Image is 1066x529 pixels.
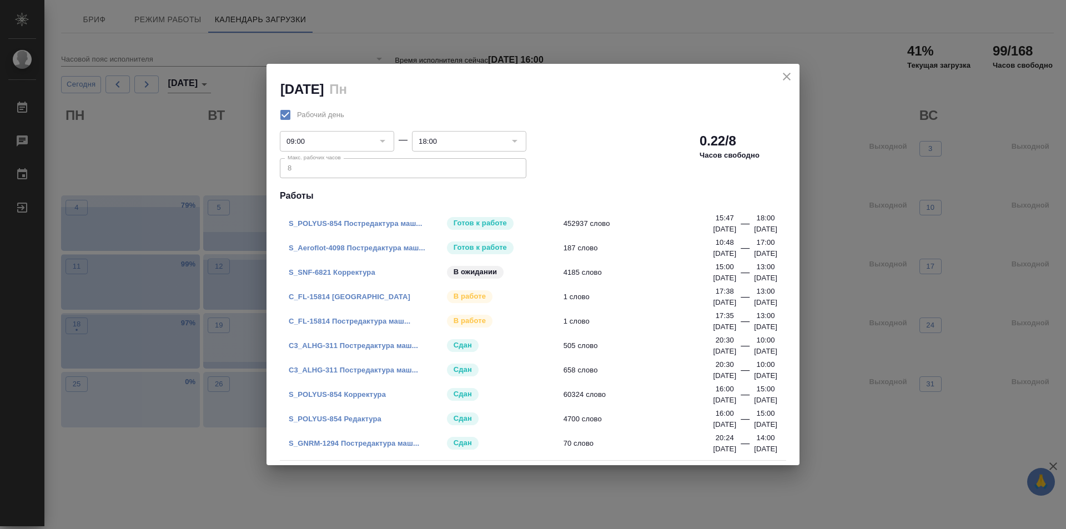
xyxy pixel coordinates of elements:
[754,346,777,357] p: [DATE]
[716,286,734,297] p: 17:38
[754,273,777,284] p: [DATE]
[757,359,775,370] p: 10:00
[741,388,750,406] div: —
[564,218,721,229] span: 452937 слово
[778,68,795,85] button: close
[757,237,775,248] p: 17:00
[716,237,734,248] p: 10:48
[757,432,775,444] p: 14:00
[564,365,721,376] span: 658 слово
[564,291,721,303] span: 1 слово
[289,390,386,399] a: S_POLYUS-854 Корректура
[757,335,775,346] p: 10:00
[754,248,777,259] p: [DATE]
[757,286,775,297] p: 13:00
[741,290,750,308] div: —
[741,412,750,430] div: —
[329,82,346,97] h2: Пн
[757,261,775,273] p: 13:00
[713,346,736,357] p: [DATE]
[716,310,734,321] p: 17:35
[289,366,418,374] a: C3_ALHG-311 Постредактура маш...
[757,384,775,395] p: 15:00
[564,243,721,254] span: 187 слово
[754,224,777,235] p: [DATE]
[289,415,381,423] a: S_POLYUS-854 Редактура
[716,335,734,346] p: 20:30
[754,370,777,381] p: [DATE]
[713,444,736,455] p: [DATE]
[454,291,486,302] p: В работе
[289,268,375,276] a: S_SNF-6821 Корректура
[700,150,760,161] p: Часов свободно
[564,389,721,400] span: 60324 слово
[713,395,736,406] p: [DATE]
[713,273,736,284] p: [DATE]
[716,359,734,370] p: 20:30
[757,408,775,419] p: 15:00
[454,266,497,278] p: В ожидании
[754,419,777,430] p: [DATE]
[289,439,419,447] a: S_GNRM-1294 Постредактура маш...
[289,219,423,228] a: S_POLYUS-854 Постредактура маш...
[454,340,472,351] p: Сдан
[700,132,736,150] h2: 0.22/8
[713,224,736,235] p: [DATE]
[757,213,775,224] p: 18:00
[741,339,750,357] div: —
[757,310,775,321] p: 13:00
[454,437,472,449] p: Сдан
[754,395,777,406] p: [DATE]
[289,244,425,252] a: S_Aeroflot-4098 Постредактура маш...
[713,321,736,332] p: [DATE]
[280,189,786,203] h4: Работы
[289,341,418,350] a: C3_ALHG-311 Постредактура маш...
[716,432,734,444] p: 20:24
[713,419,736,430] p: [DATE]
[741,437,750,455] div: —
[454,413,472,424] p: Сдан
[713,370,736,381] p: [DATE]
[741,266,750,284] div: —
[564,414,721,425] span: 4700 слово
[754,297,777,308] p: [DATE]
[754,321,777,332] p: [DATE]
[741,315,750,332] div: —
[713,297,736,308] p: [DATE]
[454,218,507,229] p: Готов к работе
[716,213,734,224] p: 15:47
[713,248,736,259] p: [DATE]
[280,82,324,97] h2: [DATE]
[564,340,721,351] span: 505 слово
[289,317,410,325] a: C_FL-15814 Постредактура маш...
[741,217,750,235] div: —
[454,242,507,253] p: Готов к работе
[741,241,750,259] div: —
[754,444,777,455] p: [DATE]
[716,261,734,273] p: 15:00
[564,438,721,449] span: 70 слово
[289,293,410,301] a: C_FL-15814 [GEOGRAPHIC_DATA]
[716,408,734,419] p: 16:00
[564,316,721,327] span: 1 слово
[741,364,750,381] div: —
[454,315,486,326] p: В работе
[564,267,721,278] span: 4185 слово
[399,133,408,147] div: —
[716,384,734,395] p: 16:00
[297,109,344,120] span: Рабочий день
[454,364,472,375] p: Сдан
[454,389,472,400] p: Сдан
